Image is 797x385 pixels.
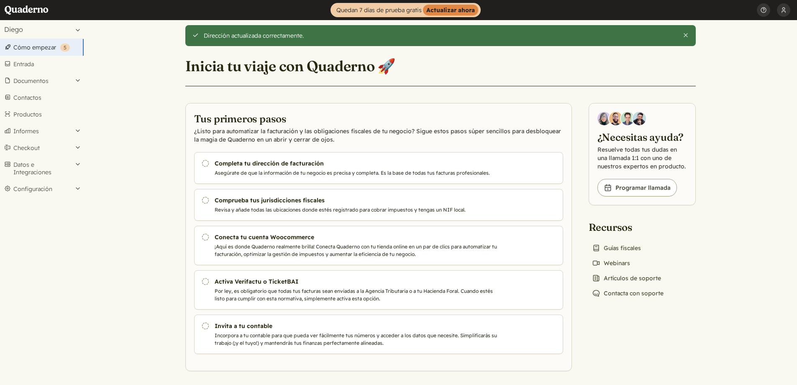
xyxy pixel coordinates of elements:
div: Dirección actualizada correctamente. [204,32,676,39]
h2: Tus primeros pasos [194,112,563,125]
img: Jairo Fumero, Account Executive at Quaderno [609,112,623,125]
a: Guías fiscales [589,242,644,254]
img: Ivo Oltmans, Business Developer at Quaderno [621,112,634,125]
p: ¿Listo para automatizar la facturación y las obligaciones fiscales de tu negocio? Sigue estos pas... [194,127,563,144]
a: Artículos de soporte [589,272,664,284]
h3: Comprueba tus jurisdicciones fiscales [215,196,500,204]
a: Comprueba tus jurisdicciones fiscales Revisa y añade todas las ubicaciones donde estés registrado... [194,189,563,221]
img: Javier Rubio, DevRel at Quaderno [633,112,646,125]
button: Cierra esta alerta [682,32,689,39]
p: Incorpora a tu contable para que pueda ver fácilmente tus números y acceder a los datos que neces... [215,332,500,347]
a: Completa tu dirección de facturación Asegúrate de que la información de tu negocio es precisa y c... [194,152,563,184]
a: Activa Verifactu o TicketBAI Por ley, es obligatorio que todas tus facturas sean enviadas a la Ag... [194,270,563,310]
p: Revisa y añade todas las ubicaciones donde estés registrado para cobrar impuestos y tengas un NIF... [215,206,500,214]
strong: Actualizar ahora [423,5,478,16]
h3: Activa Verifactu o TicketBAI [215,277,500,286]
h3: Completa tu dirección de facturación [215,159,500,168]
a: Contacta con soporte [589,287,667,299]
a: Programar llamada [597,179,677,196]
p: Por ley, es obligatorio que todas tus facturas sean enviadas a la Agencia Tributaria o a tu Hacie... [215,287,500,302]
a: Invita a tu contable Incorpora a tu contable para que pueda ver fácilmente tus números y acceder ... [194,315,563,354]
h2: ¿Necesitas ayuda? [597,130,687,144]
p: Asegúrate de que la información de tu negocio es precisa y completa. Es la base de todas tus fact... [215,169,500,177]
a: Quedan 7 días de prueba gratisActualizar ahora [331,3,481,17]
h3: Invita a tu contable [215,322,500,330]
h1: Inicia tu viaje con Quaderno 🚀 [185,57,396,75]
p: Resuelve todas tus dudas en una llamada 1:1 con uno de nuestros expertos en producto. [597,145,687,171]
h2: Recursos [589,220,667,234]
a: Conecta tu cuenta Woocommerce ¡Aquí es donde Quaderno realmente brilla! Conecta Quaderno con tu t... [194,226,563,265]
a: Webinars [589,257,633,269]
span: 5 [64,44,67,51]
p: ¡Aquí es donde Quaderno realmente brilla! Conecta Quaderno con tu tienda online en un par de clic... [215,243,500,258]
img: Diana Carrasco, Account Executive at Quaderno [597,112,611,125]
h3: Conecta tu cuenta Woocommerce [215,233,500,241]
